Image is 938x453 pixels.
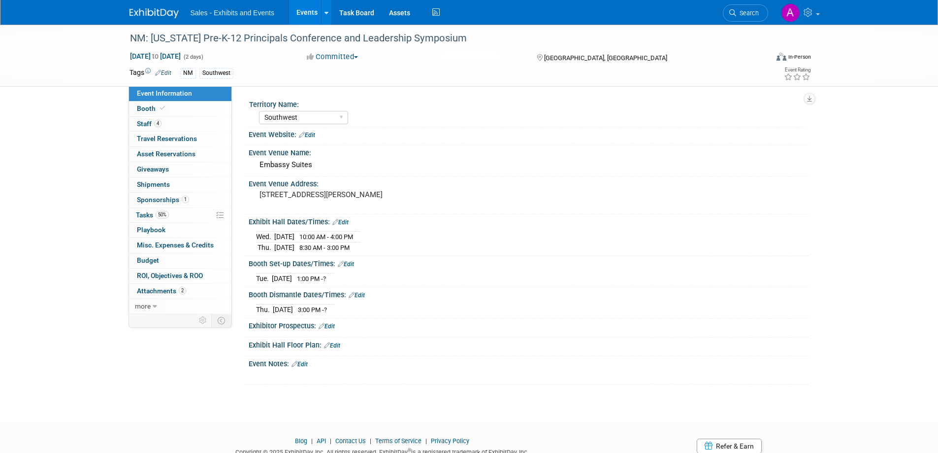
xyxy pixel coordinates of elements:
[323,275,326,282] span: ?
[256,273,272,283] td: Tue.
[137,196,189,204] span: Sponsorships
[274,242,294,252] td: [DATE]
[367,437,374,445] span: |
[256,242,274,252] td: Thu.
[332,219,349,226] a: Edit
[324,342,340,349] a: Edit
[129,68,171,79] td: Tags
[291,361,308,368] a: Edit
[183,54,203,60] span: (2 days)
[784,68,810,72] div: Event Rating
[408,448,411,453] sup: ®
[335,437,366,445] a: Contact Us
[129,86,231,101] a: Event Information
[137,89,192,97] span: Event Information
[137,287,186,295] span: Attachments
[191,9,274,17] span: Sales - Exhibits and Events
[154,120,162,127] span: 4
[137,241,214,249] span: Misc. Expenses & Credits
[274,231,294,242] td: [DATE]
[129,208,231,223] a: Tasks50%
[249,256,809,269] div: Booth Set-up Dates/Times:
[324,306,327,314] span: ?
[211,314,231,327] td: Toggle Event Tabs
[327,437,334,445] span: |
[179,287,186,294] span: 2
[298,306,327,314] span: 3:00 PM -
[249,287,809,300] div: Booth Dismantle Dates/Times:
[194,314,212,327] td: Personalize Event Tab Strip
[249,214,809,227] div: Exhibit Hall Dates/Times:
[309,437,315,445] span: |
[137,180,170,188] span: Shipments
[249,338,809,350] div: Exhibit Hall Floor Plan:
[256,157,802,173] div: Embassy Suites
[273,304,293,314] td: [DATE]
[299,233,353,241] span: 10:00 AM - 4:00 PM
[129,117,231,132] a: Staff4
[129,238,231,253] a: Misc. Expenses & Credits
[788,53,811,61] div: In-Person
[129,162,231,177] a: Giveaways
[256,304,273,314] td: Thu.
[249,127,809,140] div: Event Website:
[129,284,231,299] a: Attachments2
[249,318,809,331] div: Exhibitor Prospectus:
[129,132,231,146] a: Travel Reservations
[259,190,471,199] pre: [STREET_ADDRESS][PERSON_NAME]
[317,437,326,445] a: API
[375,437,421,445] a: Terms of Service
[127,30,753,47] div: NM: [US_STATE] Pre-K-12 Principals Conference and Leadership Symposium
[249,97,805,109] div: Territory Name:
[249,145,809,158] div: Event Venue Name:
[129,147,231,162] a: Asset Reservations
[423,437,429,445] span: |
[137,105,167,112] span: Booth
[736,9,759,17] span: Search
[137,226,165,234] span: Playbook
[319,323,335,330] a: Edit
[129,299,231,314] a: more
[303,52,362,62] button: Committed
[129,253,231,268] a: Budget
[137,150,195,158] span: Asset Reservations
[136,211,169,219] span: Tasks
[723,4,768,22] a: Search
[137,120,162,128] span: Staff
[781,3,800,22] img: Alianna Ortu
[129,223,231,238] a: Playbook
[160,105,165,111] i: Booth reservation complete
[129,102,231,116] a: Booth
[156,211,169,218] span: 50%
[137,135,197,142] span: Travel Reservations
[297,275,326,282] span: 1:00 PM -
[137,272,203,279] span: ROI, Objectives & ROO
[155,70,171,76] a: Edit
[776,53,786,61] img: Format-Inperson.png
[129,52,181,61] span: [DATE] [DATE]
[151,52,160,60] span: to
[295,437,307,445] a: Blog
[544,54,667,62] span: [GEOGRAPHIC_DATA], [GEOGRAPHIC_DATA]
[129,193,231,208] a: Sponsorships1
[349,292,365,299] a: Edit
[249,356,809,369] div: Event Notes:
[180,68,196,78] div: NM
[137,165,169,173] span: Giveaways
[135,302,151,310] span: more
[129,269,231,283] a: ROI, Objectives & ROO
[249,176,809,189] div: Event Venue Address:
[272,273,292,283] td: [DATE]
[299,132,315,139] a: Edit
[338,261,354,268] a: Edit
[129,8,179,18] img: ExhibitDay
[129,177,231,192] a: Shipments
[710,51,811,66] div: Event Format
[256,231,274,242] td: Wed.
[182,196,189,203] span: 1
[137,256,159,264] span: Budget
[199,68,233,78] div: Southwest
[299,244,350,251] span: 8:30 AM - 3:00 PM
[431,437,469,445] a: Privacy Policy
